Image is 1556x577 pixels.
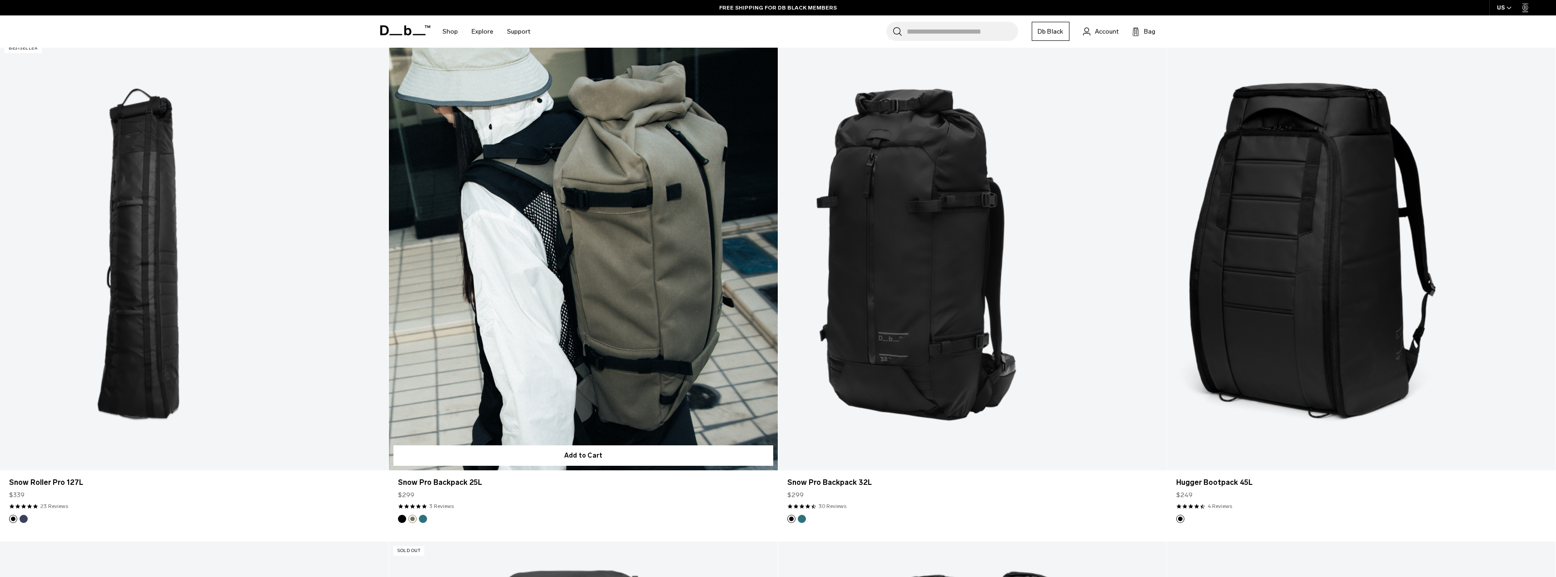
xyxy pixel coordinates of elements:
[787,515,795,523] button: Black Out
[408,515,417,523] button: Mash Green
[389,39,777,470] a: Snow Pro Backpack 25L Mash Green
[1176,477,1546,488] a: Hugger Bootpack 45L
[819,502,846,510] a: 30 reviews
[9,515,17,523] button: Black Out
[1176,490,1193,500] span: $249
[5,44,42,53] p: Bestseller
[1032,22,1069,41] a: Db Black
[472,15,493,48] a: Explore
[40,502,68,510] a: 23 reviews
[1167,39,1556,470] a: Hugger Bootpack 45L
[1208,502,1232,510] a: 4 reviews
[719,4,837,12] a: FREE SHIPPING FOR DB BLACK MEMBERS
[20,515,28,523] button: Blue Hour
[9,490,25,500] span: $339
[398,490,414,500] span: $299
[398,477,768,488] a: Snow Pro Backpack 25L
[1144,27,1155,36] span: Bag
[436,15,537,48] nav: Main Navigation
[798,515,806,523] button: Midnight Teal
[1083,26,1119,37] a: Account
[1176,515,1184,523] button: Black Out
[442,15,458,48] a: Shop
[419,515,427,523] button: Midnight Teal
[393,546,424,556] p: Sold Out
[1132,26,1155,37] button: Bag
[778,39,1167,470] a: Snow Pro Backpack 32L
[787,490,804,500] span: $299
[1095,27,1119,36] span: Account
[507,15,530,48] a: Support
[398,515,406,523] button: Black Out
[393,445,773,466] button: Add to Cart
[787,477,1158,488] a: Snow Pro Backpack 32L
[9,477,379,488] a: Snow Roller Pro 127L
[429,502,454,510] a: 3 reviews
